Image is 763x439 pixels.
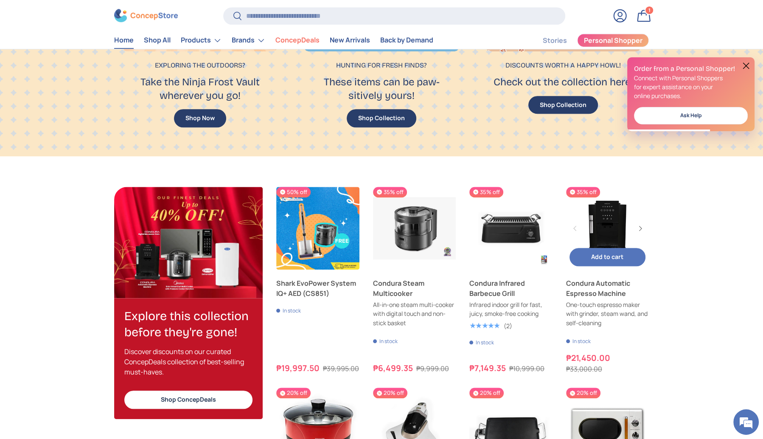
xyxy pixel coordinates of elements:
button: Add to cart [569,248,646,266]
summary: Brands [227,32,270,49]
p: These items can be paw-sitively yours! [307,76,456,102]
span: 1 [648,7,651,14]
h2: Explore this collection before they're gone! [124,308,252,340]
nav: Primary [114,32,433,49]
span: Personal Shopper [584,37,642,44]
p: Discover discounts on our curated ConcepDeals collection of best-selling must-haves. [124,346,252,377]
img: ConcepStore [114,9,178,23]
button: Shop Collection [347,109,416,127]
p: Check out the collection here! [488,76,638,89]
button: Shop Now [174,109,226,127]
nav: Secondary [522,32,649,49]
span: 20% off [469,388,504,398]
a: Shop All [144,32,171,49]
a: New Arrivals [330,32,370,49]
p: Connect with Personal Shoppers for expert assistance on your online purchases. [634,73,748,100]
span: 20% off [373,388,407,398]
a: Home [114,32,134,49]
a: Shark EvoPower System IQ+ AED (CS851) [276,278,359,298]
a: Condura Infrared Barbecue Grill [469,278,553,298]
a: Stories [543,32,567,49]
p: Exploring the outdoors? [125,60,275,70]
a: Explore this collection before they're gone! [114,187,263,298]
span: 50% off [276,187,311,197]
span: 35% off [566,187,600,197]
a: Personal Shopper [577,34,649,47]
a: Condura Automatic Espresso Machine [566,187,649,270]
a: Condura Automatic Espresso Machine [566,278,649,298]
p: Take the Ninja Frost Vault wherever you go! [125,76,275,102]
a: Shark EvoPower System IQ+ AED (CS851) [276,187,359,270]
span: 35% off [469,187,503,197]
a: ConcepDeals [275,32,320,49]
p: Hunting for fresh finds? [307,60,456,70]
a: Back by Demand [380,32,433,49]
a: Ask Help [634,107,748,124]
span: 35% off [373,187,407,197]
a: Condura Infrared Barbecue Grill [469,187,553,270]
summary: Products [176,32,227,49]
span: 20% off [566,388,600,398]
a: Condura Steam Multicooker [373,187,456,270]
h2: Order from a Personal Shopper! [634,64,748,73]
a: Shop ConcepDeals [124,391,252,409]
p: Discounts worth a happy howl! [488,60,638,70]
button: Shop Collection [528,96,598,114]
a: Condura Steam Multicooker [373,278,456,298]
span: 20% off [276,388,311,398]
span: Add to cart [591,253,623,261]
